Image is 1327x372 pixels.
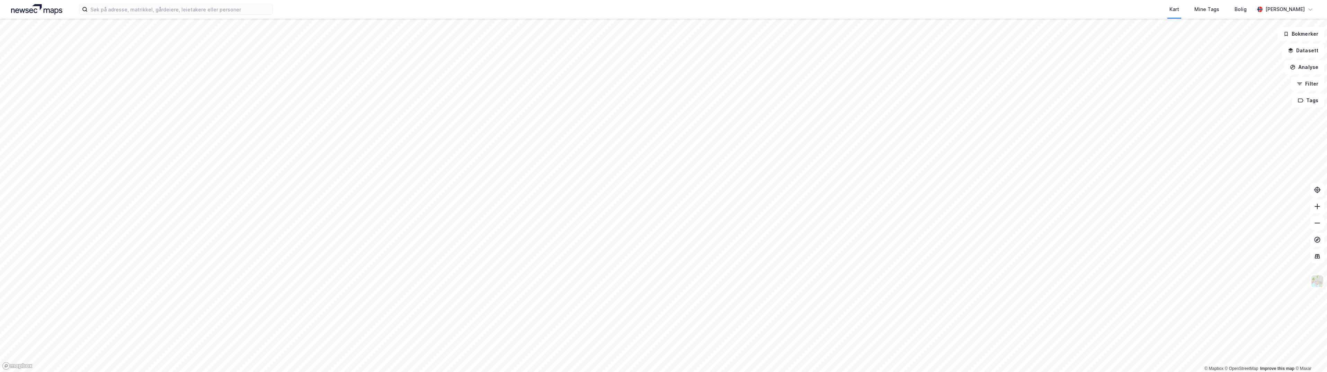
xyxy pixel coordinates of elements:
img: logo.a4113a55bc3d86da70a041830d287a7e.svg [11,4,62,15]
button: Filter [1291,77,1324,91]
button: Bokmerker [1277,27,1324,41]
div: Bolig [1235,5,1247,14]
button: Datasett [1282,44,1324,57]
a: Mapbox [1204,366,1223,371]
img: Z [1311,275,1324,288]
input: Søk på adresse, matrikkel, gårdeiere, leietakere eller personer [88,4,273,15]
button: Analyse [1284,60,1324,74]
div: Mine Tags [1194,5,1219,14]
a: OpenStreetMap [1225,366,1258,371]
div: Kart [1169,5,1179,14]
a: Improve this map [1260,366,1294,371]
div: [PERSON_NAME] [1265,5,1305,14]
button: Tags [1292,94,1324,107]
div: Kontrollprogram for chat [1292,339,1327,372]
iframe: Chat Widget [1292,339,1327,372]
a: Mapbox homepage [2,362,33,370]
